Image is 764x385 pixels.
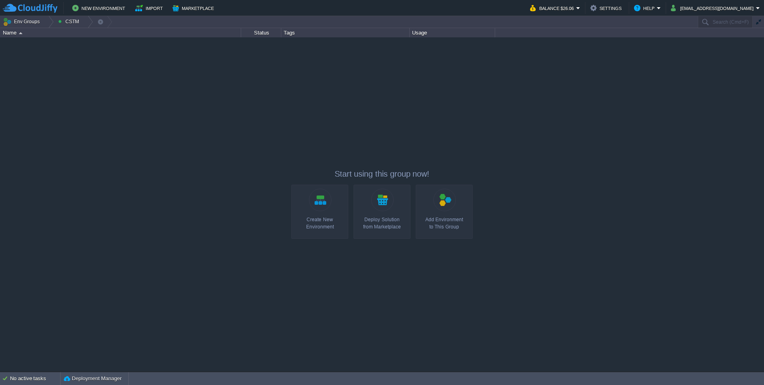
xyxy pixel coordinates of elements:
div: Tags [282,28,409,37]
p: Start using this group now! [291,168,473,179]
img: CloudJiffy [3,3,57,13]
button: Help [634,3,657,13]
a: Create New Environment [291,185,348,239]
img: AMDAwAAAACH5BAEAAAAALAAAAAABAAEAAAICRAEAOw== [19,32,22,34]
div: Name [1,28,241,37]
button: Env Groups [3,16,43,27]
button: Balance $26.06 [530,3,576,13]
button: CSTM [58,16,82,27]
div: No active tasks [10,372,60,385]
div: Usage [410,28,495,37]
button: Import [135,3,165,13]
button: Settings [590,3,624,13]
a: Add Environmentto This Group [416,185,473,239]
button: Marketplace [173,3,216,13]
div: Status [242,28,281,37]
button: [EMAIL_ADDRESS][DOMAIN_NAME] [671,3,756,13]
div: Create New Environment [294,216,346,230]
button: Deployment Manager [64,375,122,383]
div: Add Environment to This Group [418,216,470,230]
div: Deploy Solution from Marketplace [356,216,408,230]
iframe: chat widget [730,353,756,377]
button: New Environment [72,3,128,13]
a: Deploy Solutionfrom Marketplace [354,185,410,239]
